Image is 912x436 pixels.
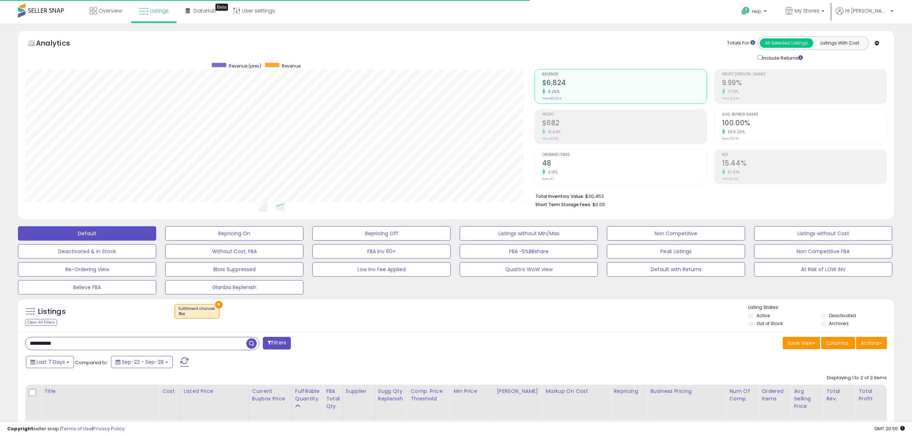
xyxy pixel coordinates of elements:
[826,339,848,347] span: Columns
[542,177,554,181] small: Prev: 47
[722,79,887,88] h2: 9.99%
[61,425,92,432] a: Terms of Use
[725,129,745,135] small: 559.20%
[545,388,608,395] div: Markup on Cost
[542,113,707,117] span: Profit
[754,226,892,241] button: Listings without Cost
[614,388,644,395] div: Repricing
[18,244,156,259] button: Deactivated & In Stock
[722,159,887,169] h2: 15.44%
[75,359,108,366] span: Compared to:
[741,6,750,15] i: Get Help
[252,388,289,403] div: Current Buybox Price
[754,262,892,277] button: At Risk of LOW INV
[543,385,611,421] th: The percentage added to the cost of goods (COGS) that forms the calculator for Min & Max prices.
[874,425,905,432] span: 2025-10-6 20:55 GMT
[295,388,320,403] div: Fulfillable Quantity
[535,193,584,199] b: Total Inventory Value:
[312,262,451,277] button: Low Inv Fee Applied
[165,244,303,259] button: Without Cost, FBA
[178,306,215,317] span: Fulfillment channel :
[722,119,887,129] h2: 100.00%
[36,38,84,50] h5: Analytics
[795,7,819,14] span: My Stores
[542,96,561,101] small: Prev: $6,304
[829,320,848,326] label: Archived
[607,262,745,277] button: Default with Returns
[312,244,451,259] button: FBA Inv 60+
[215,301,223,309] button: ×
[535,201,591,208] b: Short Term Storage Fees:
[545,170,558,175] small: 2.13%
[542,153,707,157] span: Ordered Items
[748,304,894,311] p: Listing States:
[326,388,340,410] div: FBA Total Qty
[736,1,774,23] a: Help
[18,262,156,277] button: Re-Ordering View
[165,262,303,277] button: Bbox Suppressed
[542,159,707,169] h2: 48
[44,388,156,395] div: Title
[722,73,887,76] span: Profit [PERSON_NAME]
[845,7,888,14] span: Hi [PERSON_NAME]
[122,358,164,366] span: Sep-22 - Sep-28
[18,226,156,241] button: Default
[607,244,745,259] button: Peak Listings
[542,119,707,129] h2: $682
[194,7,216,14] span: DataHub
[607,226,745,241] button: Non Competitive
[165,226,303,241] button: Repricing On
[545,89,560,94] small: 8.25%
[757,320,783,326] label: Out of Stock
[542,79,707,88] h2: $6,824
[93,425,125,432] a: Privacy Policy
[460,244,598,259] button: FBA -5%BBshare
[542,136,558,141] small: Prev: $356
[859,388,885,403] div: Total Profit
[312,226,451,241] button: Repricing Off
[165,280,303,294] button: Glanbia Replenish
[184,388,246,395] div: Listed Price
[722,177,739,181] small: Prev: 8.23%
[754,244,892,259] button: Non Competitive FBA
[99,7,122,14] span: Overview
[722,96,739,101] small: Prev: 5.64%
[215,4,228,11] div: Tooltip anchor
[545,129,561,135] small: 91.66%
[7,426,125,432] div: seller snap | |
[752,8,762,14] span: Help
[826,388,852,403] div: Total Rev.
[535,191,882,200] li: $30,452
[729,388,755,403] div: Num of Comp.
[542,73,707,76] span: Revenue
[592,201,605,208] span: $0.00
[821,337,855,349] button: Columns
[813,38,866,48] button: Listings With Cost
[762,388,788,403] div: Ordered Items
[827,375,887,381] div: Displaying 1 to 2 of 2 items
[757,312,770,319] label: Active
[760,38,813,48] button: All Selected Listings
[783,337,820,349] button: Save View
[378,388,405,403] div: Sugg Qty Replenish
[150,7,169,14] span: Listings
[460,226,598,241] button: Listings without Min/Max
[26,356,74,368] button: Last 7 Days
[38,307,66,317] h5: Listings
[410,388,447,403] div: Comp. Price Threshold
[829,312,856,319] label: Deactivated
[37,358,65,366] span: Last 7 Days
[7,425,33,432] strong: Copyright
[460,262,598,277] button: Quattro WoW view
[343,385,375,421] th: CSV column name: cust_attr_1_Supplier
[282,63,301,69] span: Revenue
[229,63,261,69] span: Revenue (prev)
[722,113,887,117] span: Avg. Buybox Share
[25,319,57,326] div: Clear All Filters
[722,153,887,157] span: ROI
[650,388,723,395] div: Business Pricing
[856,337,887,349] button: Actions
[178,311,215,316] div: fba
[18,280,156,294] button: Believe FBA
[836,7,893,23] a: Hi [PERSON_NAME]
